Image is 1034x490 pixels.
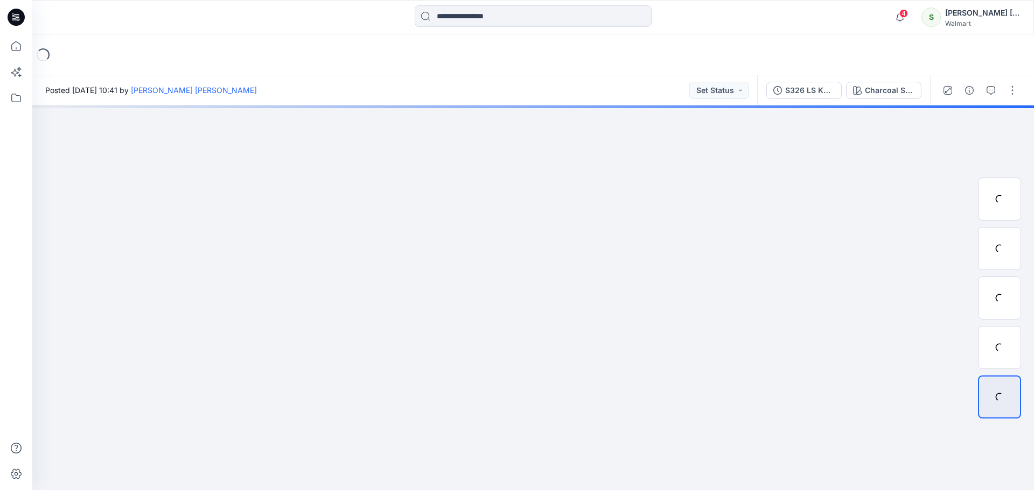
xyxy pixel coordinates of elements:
button: Details [961,82,978,99]
div: S​ [921,8,941,27]
button: Charcoal Sky + Black soot [846,82,921,99]
a: [PERSON_NAME] ​[PERSON_NAME] [131,86,257,95]
span: 4 [899,9,908,18]
div: S326 LS KNIT OVER SHIRT-(FAB OPT-3) [785,84,835,96]
div: Charcoal Sky + Black soot [865,84,914,96]
button: S326 LS KNIT OVER SHIRT-(FAB OPT-3) [766,82,842,99]
span: Posted [DATE] 10:41 by [45,84,257,96]
div: [PERSON_NAME] ​[PERSON_NAME] [945,6,1021,19]
div: Walmart [945,19,1021,27]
